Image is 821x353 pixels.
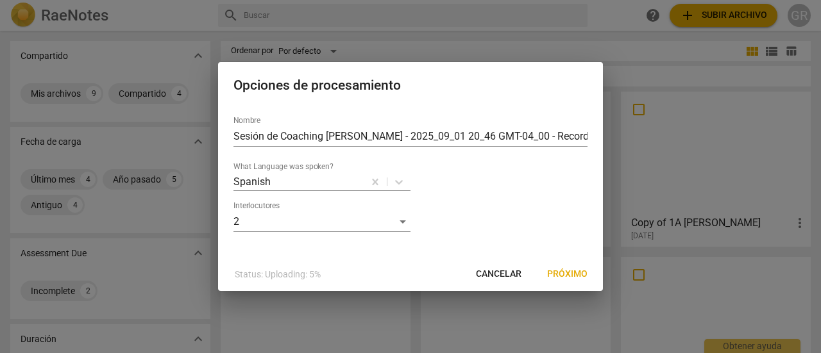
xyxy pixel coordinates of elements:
[233,174,271,189] p: Spanish
[233,78,588,94] h2: Opciones de procesamiento
[233,163,334,171] label: What Language was spoken?
[233,202,280,210] label: Interlocutores
[233,117,260,125] label: Nombre
[233,211,410,232] div: 2
[547,268,588,281] span: Próximo
[466,263,532,286] button: Cancelar
[476,268,521,281] span: Cancelar
[537,263,598,286] button: Próximo
[235,268,321,281] p: Status: Uploading: 5%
